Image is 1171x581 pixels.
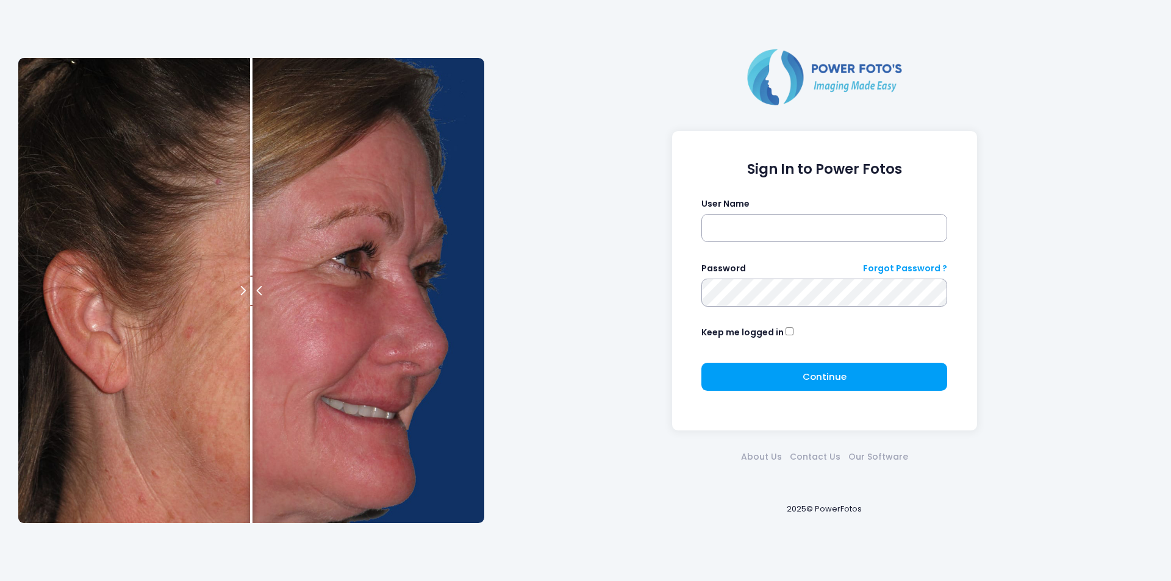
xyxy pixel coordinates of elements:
[701,326,784,339] label: Keep me logged in
[701,161,947,177] h1: Sign In to Power Fotos
[863,262,947,275] a: Forgot Password ?
[786,451,844,463] a: Contact Us
[701,363,947,391] button: Continue
[496,483,1153,535] div: 2025© PowerFotos
[803,370,847,383] span: Continue
[742,46,907,107] img: Logo
[844,451,912,463] a: Our Software
[701,198,750,210] label: User Name
[701,262,746,275] label: Password
[737,451,786,463] a: About Us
